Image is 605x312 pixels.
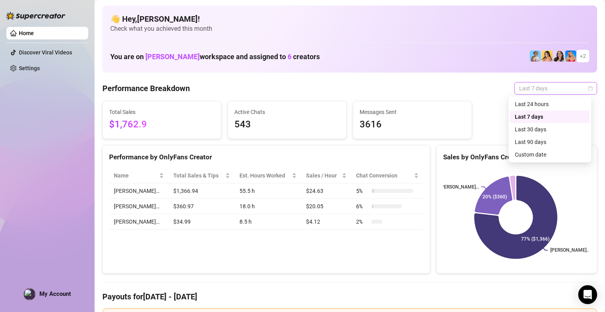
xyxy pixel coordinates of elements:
[110,13,589,24] h4: 👋 Hey, [PERSON_NAME] !
[360,117,465,132] span: 3616
[114,171,158,180] span: Name
[110,24,589,33] span: Check what you achieved this month
[109,183,169,199] td: [PERSON_NAME]…
[301,214,352,230] td: $4.12
[173,171,224,180] span: Total Sales & Tips
[550,248,590,253] text: [PERSON_NAME]…
[301,183,352,199] td: $24.63
[234,117,340,132] span: 543
[351,168,423,183] th: Chat Conversion
[24,289,35,300] img: profilePics%2FuNVoXCLBn3WuyITLBfuw1qV2fuS2.jpeg
[578,285,597,304] div: Open Intercom Messenger
[530,50,541,62] img: Vanessa
[542,50,553,62] img: Jocelyn
[39,290,71,297] span: My Account
[102,291,597,302] h4: Payouts for [DATE] - [DATE]
[169,214,235,230] td: $34.99
[109,214,169,230] td: [PERSON_NAME]…
[19,49,72,56] a: Discover Viral Videos
[19,65,40,71] a: Settings
[356,171,412,180] span: Chat Conversion
[553,50,564,62] img: Sami
[443,152,590,163] div: Sales by OnlyFans Creator
[235,214,301,230] td: 8.5 h
[169,183,235,199] td: $1,366.94
[234,108,340,116] span: Active Chats
[510,136,590,148] div: Last 90 days
[235,183,301,199] td: 55.5 h
[510,123,590,136] div: Last 30 days
[580,52,586,60] span: + 2
[102,83,190,94] h4: Performance Breakdown
[515,125,585,134] div: Last 30 days
[145,52,200,61] span: [PERSON_NAME]
[510,110,590,123] div: Last 7 days
[169,199,235,214] td: $360.97
[440,184,479,190] text: [PERSON_NAME]…
[356,217,369,226] span: 2 %
[510,98,590,110] div: Last 24 hours
[510,148,590,161] div: Custom date
[19,30,34,36] a: Home
[565,50,576,62] img: Ashley
[110,52,320,61] h1: You are on workspace and assigned to creators
[515,100,585,108] div: Last 24 hours
[515,138,585,146] div: Last 90 days
[239,171,290,180] div: Est. Hours Worked
[109,117,215,132] span: $1,762.9
[515,112,585,121] div: Last 7 days
[301,199,352,214] td: $20.05
[519,82,592,94] span: Last 7 days
[356,187,369,195] span: 5 %
[588,86,593,91] span: calendar
[356,202,369,211] span: 6 %
[109,199,169,214] td: [PERSON_NAME]…
[360,108,465,116] span: Messages Sent
[306,171,341,180] span: Sales / Hour
[169,168,235,183] th: Total Sales & Tips
[109,168,169,183] th: Name
[301,168,352,183] th: Sales / Hour
[6,12,65,20] img: logo-BBDzfeDw.svg
[109,152,423,163] div: Performance by OnlyFans Creator
[109,108,215,116] span: Total Sales
[515,150,585,159] div: Custom date
[288,52,291,61] span: 6
[235,199,301,214] td: 18.0 h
